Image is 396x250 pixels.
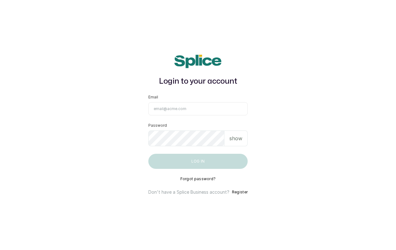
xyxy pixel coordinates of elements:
[232,189,248,195] button: Register
[148,76,248,87] h1: Login to your account
[229,135,242,142] p: show
[148,123,167,128] label: Password
[148,154,248,169] button: Log in
[148,95,158,100] label: Email
[180,176,216,181] button: Forgot password?
[148,102,248,115] input: email@acme.com
[148,189,229,195] p: Don't have a Splice Business account?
